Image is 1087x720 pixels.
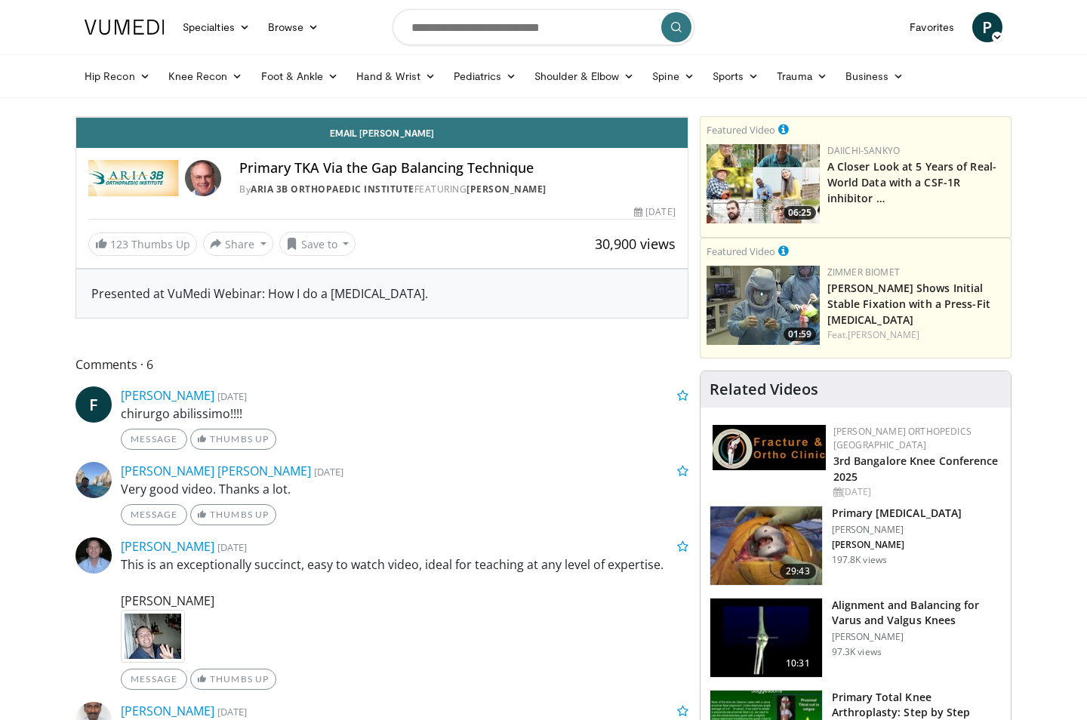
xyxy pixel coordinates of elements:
[217,389,247,403] small: [DATE]
[217,705,247,718] small: [DATE]
[88,160,179,196] img: Aria 3B Orthopaedic Institute
[251,183,414,195] a: Aria 3B Orthopaedic Institute
[121,669,187,690] a: Message
[88,232,197,256] a: 123 Thumbs Up
[707,266,820,345] a: 01:59
[832,598,1002,628] h3: Alignment and Balancing for Varus and Valgus Knees
[827,281,990,327] a: [PERSON_NAME] Shows Initial Stable Fixation with a Press-Fit [MEDICAL_DATA]
[710,380,818,398] h4: Related Videos
[710,506,822,585] img: 297061_3.png.150x105_q85_crop-smart_upscale.jpg
[780,656,816,671] span: 10:31
[91,285,673,303] div: Presented at VuMedi Webinar: How I do a [MEDICAL_DATA].
[832,539,962,551] p: [PERSON_NAME]
[710,598,822,677] img: 38523_0000_3.png.150x105_q85_crop-smart_upscale.jpg
[713,425,826,470] img: 1ab50d05-db0e-42c7-b700-94c6e0976be2.jpeg.150x105_q85_autocrop_double_scale_upscale_version-0.2.jpg
[121,405,688,423] p: chirurgo abilissimo!!!!
[710,598,1002,678] a: 10:31 Alignment and Balancing for Varus and Valgus Knees [PERSON_NAME] 97.3K views
[827,328,1005,342] div: Feat.
[827,144,900,157] a: Daiichi-Sankyo
[780,564,816,579] span: 29:43
[525,61,643,91] a: Shoulder & Elbow
[110,237,128,251] span: 123
[784,206,816,220] span: 06:25
[848,328,919,341] a: [PERSON_NAME]
[121,610,185,663] img: VAls_Pictures_141.jpg.75x75_q85.jpg
[707,266,820,345] img: 6bc46ad6-b634-4876-a934-24d4e08d5fac.150x105_q85_crop-smart_upscale.jpg
[190,429,276,450] a: Thumbs Up
[121,504,187,525] a: Message
[185,160,221,196] img: Avatar
[707,245,775,258] small: Featured Video
[121,463,311,479] a: [PERSON_NAME] [PERSON_NAME]
[314,465,343,478] small: [DATE]
[901,12,963,42] a: Favorites
[159,61,252,91] a: Knee Recon
[259,12,328,42] a: Browse
[393,9,694,45] input: Search topics, interventions
[827,266,900,278] a: Zimmer Biomet
[121,480,688,498] p: Very good video. Thanks a lot.
[121,538,214,555] a: [PERSON_NAME]
[707,123,775,137] small: Featured Video
[239,183,676,196] div: By FEATURING
[634,205,675,219] div: [DATE]
[121,555,688,610] p: This is an exceptionally succinct, easy to watch video, ideal for teaching at any level of expert...
[75,386,112,423] a: F
[972,12,1002,42] a: P
[707,144,820,223] a: 06:25
[827,159,996,205] a: A Closer Look at 5 Years of Real-World Data with a CSF-1R inhibitor …
[347,61,445,91] a: Hand & Wrist
[833,454,999,484] a: 3rd Bangalore Knee Conference 2025
[190,504,276,525] a: Thumbs Up
[833,425,972,451] a: [PERSON_NAME] Orthopedics [GEOGRAPHIC_DATA]
[784,328,816,341] span: 01:59
[704,61,768,91] a: Sports
[252,61,348,91] a: Foot & Ankle
[832,631,1002,643] p: [PERSON_NAME]
[76,118,688,148] a: Email [PERSON_NAME]
[190,669,276,690] a: Thumbs Up
[832,646,882,658] p: 97.3K views
[75,61,159,91] a: Hip Recon
[76,117,688,118] video-js: Video Player
[121,387,214,404] a: [PERSON_NAME]
[279,232,356,256] button: Save to
[445,61,525,91] a: Pediatrics
[217,540,247,554] small: [DATE]
[832,506,962,521] h3: Primary [MEDICAL_DATA]
[75,537,112,574] img: Avatar
[836,61,913,91] a: Business
[203,232,273,256] button: Share
[467,183,547,195] a: [PERSON_NAME]
[75,355,688,374] span: Comments 6
[174,12,259,42] a: Specialties
[710,506,1002,586] a: 29:43 Primary [MEDICAL_DATA] [PERSON_NAME] [PERSON_NAME] 197.8K views
[832,524,962,536] p: [PERSON_NAME]
[643,61,703,91] a: Spine
[75,462,112,498] img: Avatar
[833,485,999,499] div: [DATE]
[121,429,187,450] a: Message
[239,160,676,177] h4: Primary TKA Via the Gap Balancing Technique
[595,235,676,253] span: 30,900 views
[832,554,887,566] p: 197.8K views
[768,61,836,91] a: Trauma
[707,144,820,223] img: 93c22cae-14d1-47f0-9e4a-a244e824b022.png.150x105_q85_crop-smart_upscale.jpg
[85,20,165,35] img: VuMedi Logo
[121,703,214,719] a: [PERSON_NAME]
